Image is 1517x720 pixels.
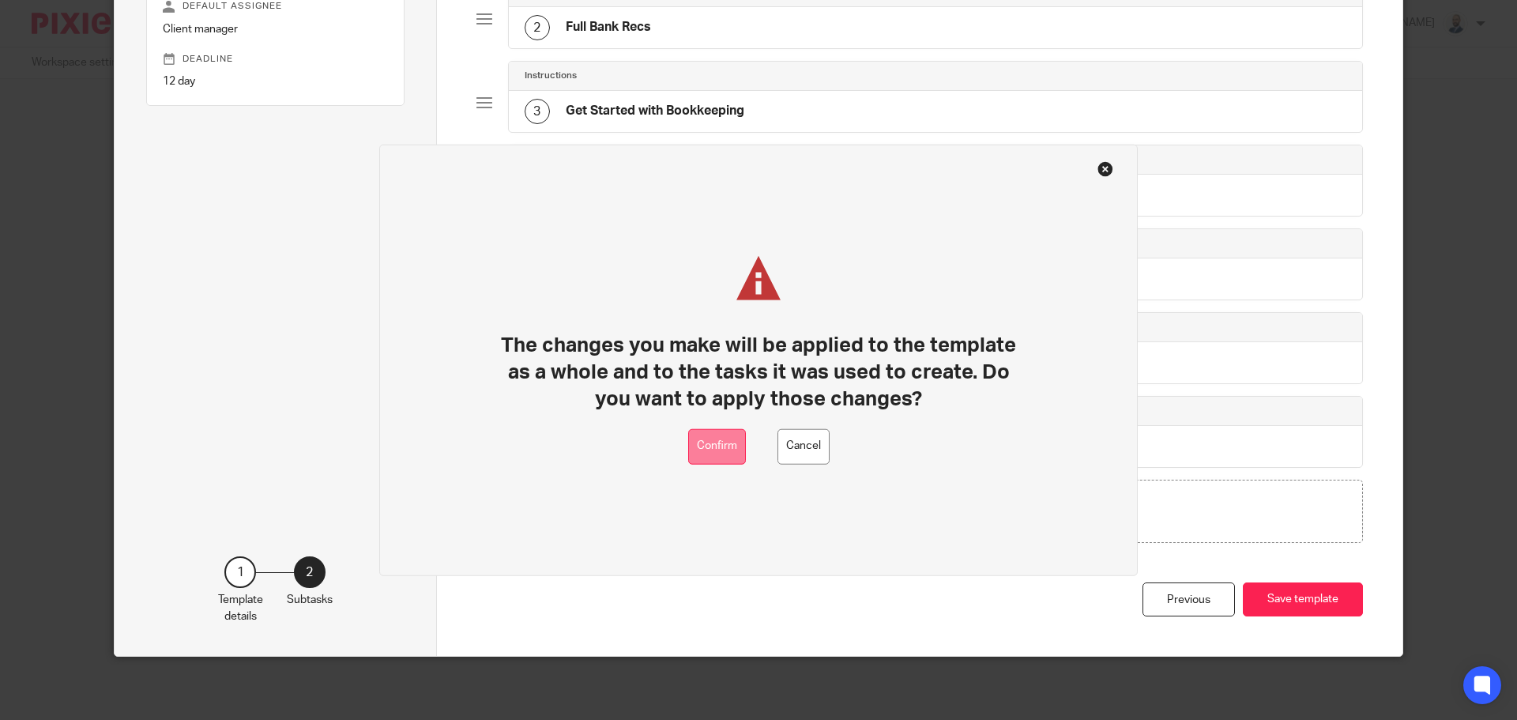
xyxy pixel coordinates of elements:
[224,556,256,588] div: 1
[777,428,830,464] button: Cancel
[163,53,388,66] p: Deadline
[287,592,333,608] p: Subtasks
[688,428,746,464] button: Confirm
[1142,582,1235,616] div: Previous
[525,15,550,40] div: 2
[1243,582,1363,616] button: Save template
[218,592,263,624] p: Template details
[163,74,388,89] p: 12 day
[294,556,326,588] div: 2
[566,103,744,119] h4: Get Started with Bookkeeping
[525,70,577,82] h4: Instructions
[494,332,1024,413] h1: The changes you make will be applied to the template as a whole and to the tasks it was used to c...
[163,21,388,37] p: Client manager
[525,99,550,124] div: 3
[566,19,651,36] h4: Full Bank Recs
